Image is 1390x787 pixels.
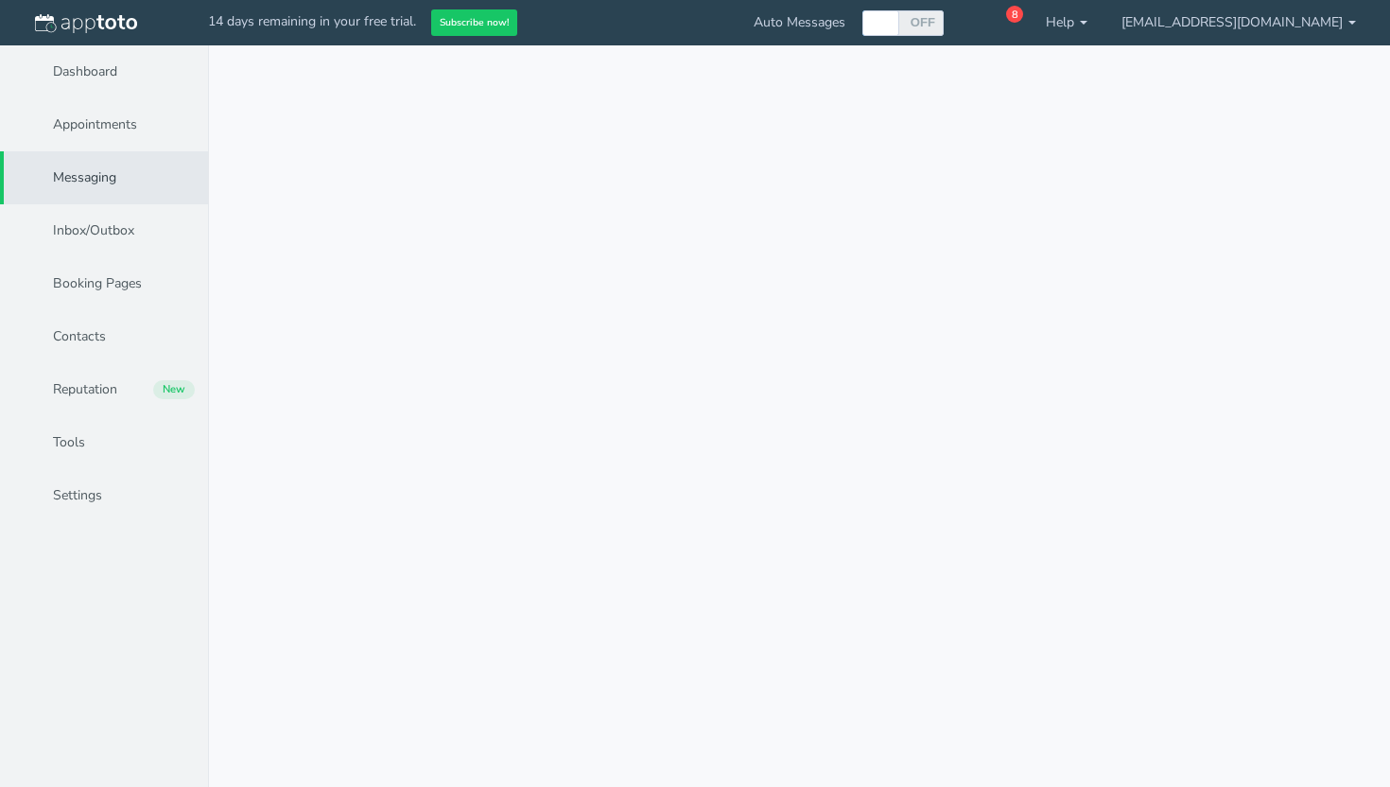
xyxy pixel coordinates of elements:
span: Messaging [53,168,116,187]
div: 8 [1006,6,1023,23]
span: Tools [53,433,85,452]
div: New [153,380,195,399]
img: logo-apptoto--white.svg [35,14,137,33]
button: Subscribe now! [431,9,517,37]
span: Dashboard [53,62,117,81]
span: Reputation [53,380,117,399]
span: Auto Messages [754,13,845,32]
span: Inbox/Outbox [53,221,134,240]
span: 14 days remaining in your free trial. [208,12,416,30]
label: OFF [910,14,936,30]
span: Settings [53,486,102,505]
span: Booking Pages [53,274,142,293]
span: Appointments [53,115,137,134]
span: Contacts [53,327,106,346]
